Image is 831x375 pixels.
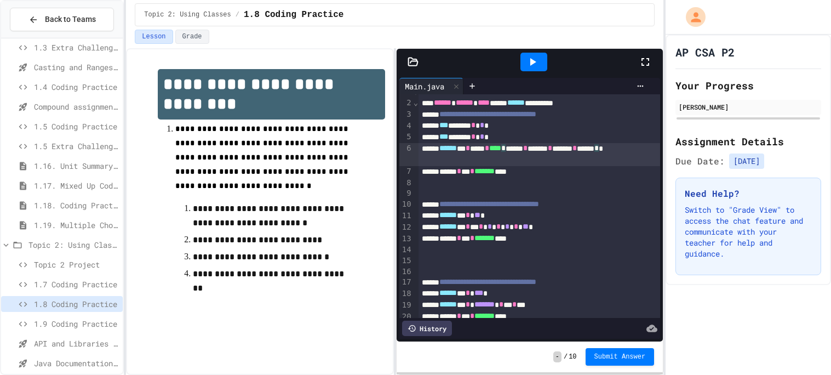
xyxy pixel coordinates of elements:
[45,14,96,25] span: Back to Teams
[34,101,118,112] span: Compound assignment operators - Quiz
[399,188,413,199] div: 9
[399,288,413,300] div: 18
[34,140,118,152] span: 1.5 Extra Challenge Problem
[679,102,818,112] div: [PERSON_NAME]
[34,180,118,191] span: 1.17. Mixed Up Code Practice 1.1-1.6
[594,353,646,361] span: Submit Answer
[399,81,450,92] div: Main.java
[399,199,413,211] div: 10
[34,160,118,172] span: 1.16. Unit Summary 1a (1.1-1.6)
[399,277,413,288] div: 17
[175,30,209,44] button: Grade
[399,178,413,189] div: 8
[685,187,812,200] h3: Need Help?
[399,98,413,109] div: 2
[135,30,173,44] button: Lesson
[685,204,812,259] p: Switch to "Grade View" to access the chat feature and communicate with your teacher for help and ...
[675,78,821,93] h2: Your Progress
[28,239,118,251] span: Topic 2: Using Classes
[34,81,118,93] span: 1.4 Coding Practice
[399,245,413,255] div: 14
[399,109,413,121] div: 3
[569,353,576,361] span: 10
[399,166,413,178] div: 7
[144,10,231,19] span: Topic 2: Using Classes
[236,10,239,19] span: /
[674,4,708,30] div: My Account
[34,61,118,73] span: Casting and Ranges of variables - Quiz
[399,311,413,323] div: 20
[34,338,118,349] span: API and Libraries - Topic 1.7
[553,351,561,362] span: -
[413,98,419,107] span: Fold line
[399,234,413,245] div: 13
[399,211,413,222] div: 11
[34,259,118,270] span: Topic 2 Project
[564,353,568,361] span: /
[399,222,413,234] div: 12
[34,357,118,369] span: Java Documentation with Comments - Topic 1.8
[675,155,725,168] span: Due Date:
[399,300,413,311] div: 19
[244,8,343,21] span: 1.8 Coding Practice
[399,143,413,166] div: 6
[586,348,655,366] button: Submit Answer
[675,134,821,149] h2: Assignment Details
[34,121,118,132] span: 1.5 Coding Practice
[34,318,118,329] span: 1.9 Coding Practice
[729,154,764,169] span: [DATE]
[10,8,114,31] button: Back to Teams
[402,321,452,336] div: History
[34,200,118,211] span: 1.18. Coding Practice 1a (1.1-1.6)
[34,42,118,53] span: 1.3 Extra Challenge Problem
[34,298,118,310] span: 1.8 Coding Practice
[34,219,118,231] span: 1.19. Multiple Choice Exercises for Unit 1a (1.1-1.6)
[675,44,735,60] h1: AP CSA P2
[399,78,463,94] div: Main.java
[34,279,118,290] span: 1.7 Coding Practice
[399,121,413,132] div: 4
[399,132,413,143] div: 5
[399,255,413,266] div: 15
[399,266,413,277] div: 16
